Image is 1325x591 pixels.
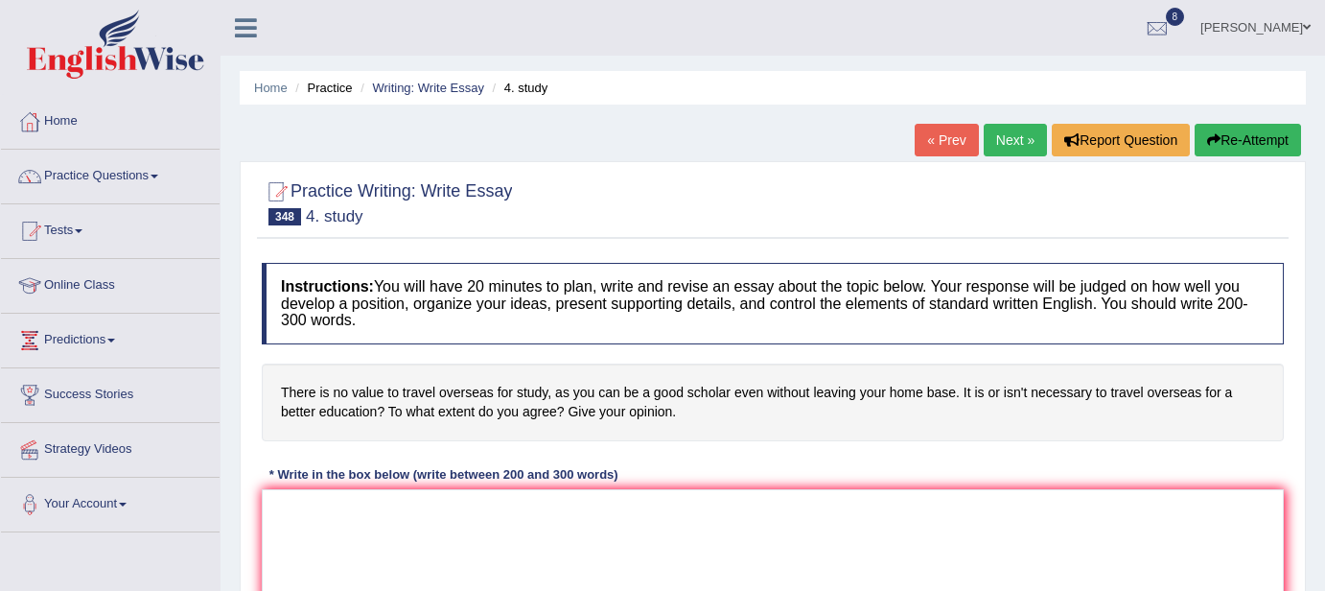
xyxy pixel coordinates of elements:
[306,207,363,225] small: 4. study
[1,204,220,252] a: Tests
[1,259,220,307] a: Online Class
[1,314,220,362] a: Predictions
[915,124,978,156] a: « Prev
[1,423,220,471] a: Strategy Videos
[262,177,512,225] h2: Practice Writing: Write Essay
[984,124,1047,156] a: Next »
[268,208,301,225] span: 348
[262,364,1284,441] h4: There is no value to travel overseas for study, as you can be a good scholar even without leaving...
[1052,124,1190,156] button: Report Question
[291,79,352,97] li: Practice
[1166,8,1185,26] span: 8
[1,95,220,143] a: Home
[1,368,220,416] a: Success Stories
[281,278,374,295] b: Instructions:
[262,465,625,484] div: * Write in the box below (write between 200 and 300 words)
[1,478,220,526] a: Your Account
[372,81,484,95] a: Writing: Write Essay
[254,81,288,95] a: Home
[488,79,548,97] li: 4. study
[262,263,1284,344] h4: You will have 20 minutes to plan, write and revise an essay about the topic below. Your response ...
[1,150,220,198] a: Practice Questions
[1195,124,1301,156] button: Re-Attempt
